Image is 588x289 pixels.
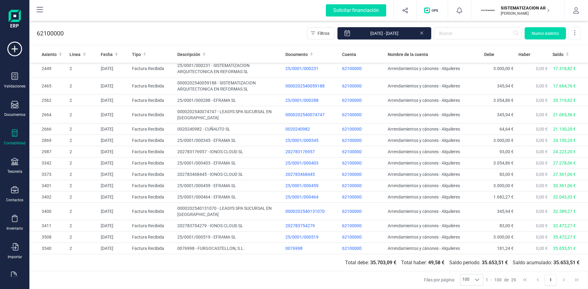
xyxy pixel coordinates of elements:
td: [DATE] [98,203,130,220]
td: Factura Recibida [130,180,175,191]
span: 3.000,00 € [493,183,514,188]
td: 0000202540074747 - LEASYS SPA SUCURSAL EN [GEOGRAPHIC_DATA] [175,106,283,124]
div: - [486,277,516,283]
img: SI [481,4,495,17]
td: [DATE] [98,60,130,77]
td: 2 [67,106,98,124]
td: Factura Recibida [130,169,175,180]
td: 2 [67,191,98,203]
td: 2 [67,232,98,243]
td: [DATE] [98,243,130,254]
span: Nuevo asiento [532,30,559,36]
span: Cuenta [342,51,356,57]
div: 25/0001/000459 [285,183,337,189]
td: Arrendamientos y cánones - Alquileres [385,157,482,169]
div: 25/0001/000345 [285,137,337,143]
span: 0,00 € [536,138,548,143]
div: Filas por página: [424,274,483,286]
span: 64,64 € [499,127,514,132]
span: 0,00 € [536,172,548,177]
button: Next Page [558,274,570,286]
div: Documentos [4,112,25,117]
span: 62100000 [342,66,362,71]
div: Contactos [6,198,23,202]
span: 62100000 [342,138,362,143]
span: 20.719,62 € [553,98,576,103]
td: 3373 [29,169,67,180]
span: 0,00 € [536,149,548,154]
input: Buscar [434,27,522,39]
td: Arrendamientos y cánones - Alquileres [385,124,482,135]
div: 25/0001/000519 [285,234,337,240]
span: Tipo [132,51,141,57]
span: 0,00 € [536,235,548,239]
span: 21.065,56 € [553,112,576,117]
div: 0000202540059188 [285,83,337,89]
span: 35.472,27 € [553,235,576,239]
span: 0,00 € [536,98,548,103]
td: Factura Recibida [130,203,175,220]
span: 3.054,86 € [493,161,514,165]
td: 0000202540131070 - LEASYS SPA SUCURSAL EN [GEOGRAPHIC_DATA] [175,203,283,220]
div: Solicitar financiación [326,4,386,17]
td: 0000202540059188 - SISTEMATIZACION ARQUITECTONICA EN REFORMAS SL [175,77,283,95]
td: 2 [67,243,98,254]
p: SISTEMATIZACION ARQUITECTONICA EN REFORMAS SL [501,5,550,11]
div: 25/0001/000288 [285,97,337,103]
span: 32.043,33 € [553,195,576,199]
td: 2 [67,77,98,95]
button: Previous Page [532,274,544,286]
span: 83,00 € [499,172,514,177]
span: 1.682,27 € [493,195,514,199]
td: 0076998 - FURGOCASTELLON, S.L. [175,243,283,254]
div: Tesorería [7,169,22,174]
td: 3508 [29,232,67,243]
span: 0,00 € [536,161,548,165]
td: 2 [67,157,98,169]
td: [DATE] [98,95,130,106]
td: 25/0001/000464 - EFRAMA SL [175,191,283,203]
span: 3.000,00 € [493,66,514,71]
td: 25/0001/000519 - EFRAMA SL [175,232,283,243]
td: Arrendamientos y cánones - Alquileres [385,169,482,180]
td: 2666 [29,124,67,135]
button: Filtros [307,27,335,39]
span: 21.130,20 € [553,127,576,132]
span: Debe [484,51,494,57]
td: Factura Recibida [130,95,175,106]
td: 2 [67,169,98,180]
span: 62100000 [342,172,362,177]
td: [DATE] [98,191,130,203]
div: 25/0001/000231 [285,65,337,72]
span: 27.278,06 € [553,161,576,165]
td: Arrendamientos y cánones - Alquileres [385,60,482,77]
span: 30.361,06 € [553,183,576,188]
td: [DATE] [98,169,130,180]
td: Factura Recibida [130,106,175,124]
td: Arrendamientos y cánones - Alquileres [385,203,482,220]
td: Factura Recibida [130,220,175,232]
td: Factura Recibida [130,77,175,95]
span: 0,00 € [536,127,548,132]
span: 345,94 € [497,112,514,117]
div: 202783754279 [285,223,337,229]
td: Factura Recibida [130,191,175,203]
span: Saldo acumulado: [510,259,582,266]
td: 25/0001/000345 - EFRAMA SL [175,135,283,146]
td: 3411 [29,220,67,232]
td: Arrendamientos y cánones - Alquileres [385,180,482,191]
div: 202783468445 [285,171,337,177]
span: 62100000 [342,246,362,251]
img: Logo de OPS [424,7,440,13]
span: 0,00 € [536,209,548,214]
td: Factura Recibida [130,60,175,77]
div: 202783176957 [285,149,337,155]
b: 49,58 € [428,260,444,265]
span: 93,00 € [499,149,514,154]
span: 345,94 € [497,83,514,88]
div: 0020240982 [285,126,337,132]
td: Factura Recibida [130,146,175,157]
span: Nombre de la cuenta [388,51,428,57]
td: [DATE] [98,124,130,135]
span: 62100000 [342,127,362,132]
